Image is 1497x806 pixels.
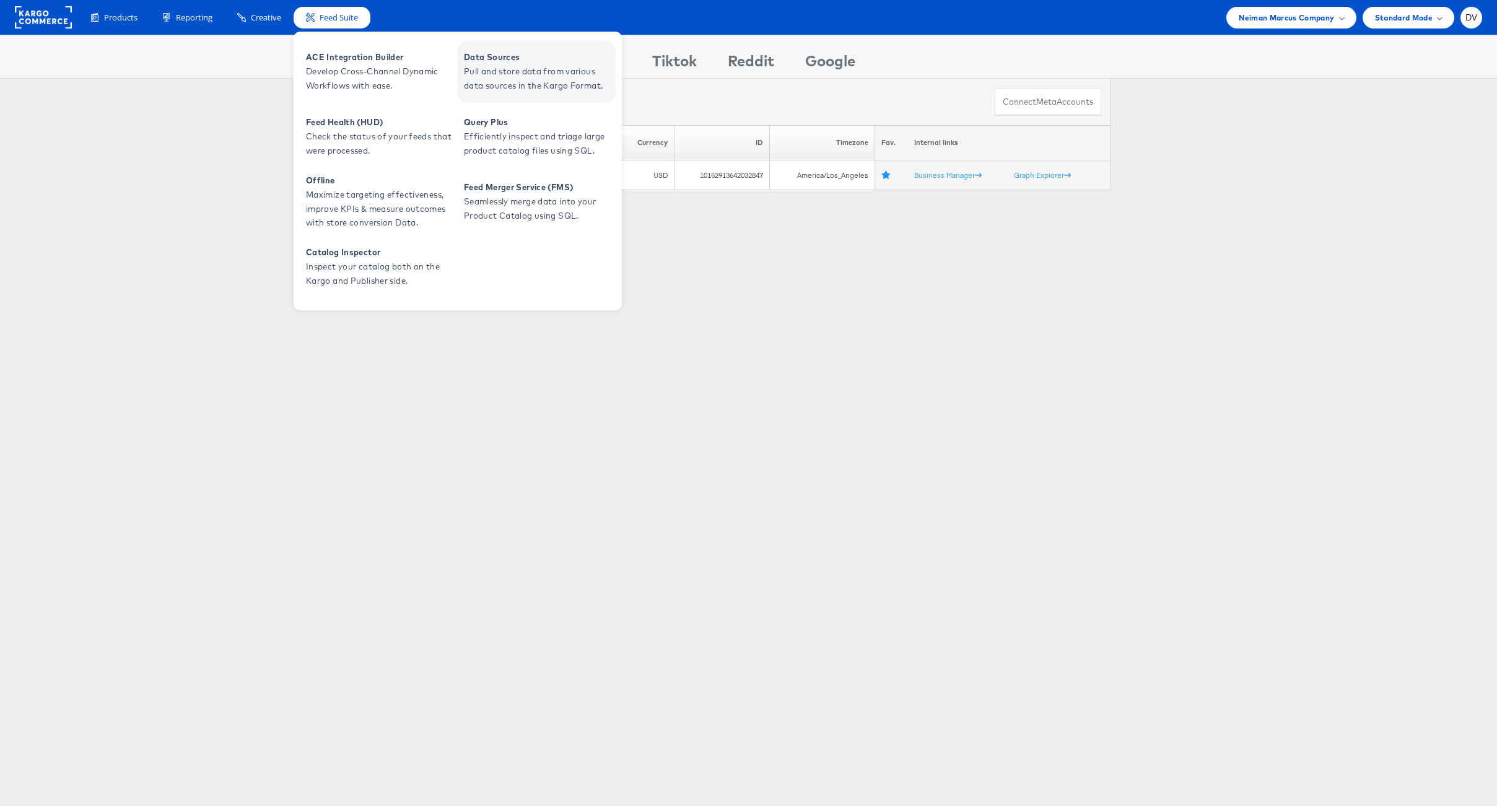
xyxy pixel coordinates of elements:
[620,160,674,190] td: USD
[320,12,358,24] span: Feed Suite
[464,115,613,129] span: Query Plus
[306,129,455,158] span: Check the status of your feeds that were processed.
[674,125,770,160] th: ID
[1375,11,1433,24] span: Standard Mode
[1036,96,1057,108] span: meta
[1014,170,1071,180] a: Graph Explorer
[769,160,875,190] td: America/Los_Angeles
[306,64,455,93] span: Develop Cross-Channel Dynamic Workflows with ease.
[306,50,455,64] span: ACE Integration Builder
[251,12,281,24] span: Creative
[306,188,455,230] span: Maximize targeting effectiveness, improve KPIs & measure outcomes with store conversion Data.
[1465,14,1478,22] span: DV
[652,50,697,78] div: Tiktok
[306,173,455,188] span: Offline
[300,171,458,233] a: Offline Maximize targeting effectiveness, improve KPIs & measure outcomes with store conversion D...
[458,41,616,103] a: Data Sources Pull and store data from various data sources in the Kargo Format.
[464,64,613,93] span: Pull and store data from various data sources in the Kargo Format.
[805,50,855,78] div: Google
[176,12,212,24] span: Reporting
[306,115,455,129] span: Feed Health (HUD)
[464,180,613,195] span: Feed Merger Service (FMS)
[464,50,613,64] span: Data Sources
[995,88,1101,116] button: ConnectmetaAccounts
[674,160,770,190] td: 10152913642032847
[464,195,613,223] span: Seamlessly merge data into your Product Catalog using SQL.
[914,170,982,180] a: Business Manager
[300,106,458,168] a: Feed Health (HUD) Check the status of your feeds that were processed.
[769,125,875,160] th: Timezone
[300,236,458,298] a: Catalog Inspector Inspect your catalog both on the Kargo and Publisher side.
[728,50,774,78] div: Reddit
[1239,11,1334,24] span: Neiman Marcus Company
[458,106,616,168] a: Query Plus Efficiently inspect and triage large product catalog files using SQL.
[306,245,455,260] span: Catalog Inspector
[104,12,137,24] span: Products
[300,41,458,103] a: ACE Integration Builder Develop Cross-Channel Dynamic Workflows with ease.
[620,125,674,160] th: Currency
[458,171,616,233] a: Feed Merger Service (FMS) Seamlessly merge data into your Product Catalog using SQL.
[464,129,613,158] span: Efficiently inspect and triage large product catalog files using SQL.
[306,260,455,288] span: Inspect your catalog both on the Kargo and Publisher side.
